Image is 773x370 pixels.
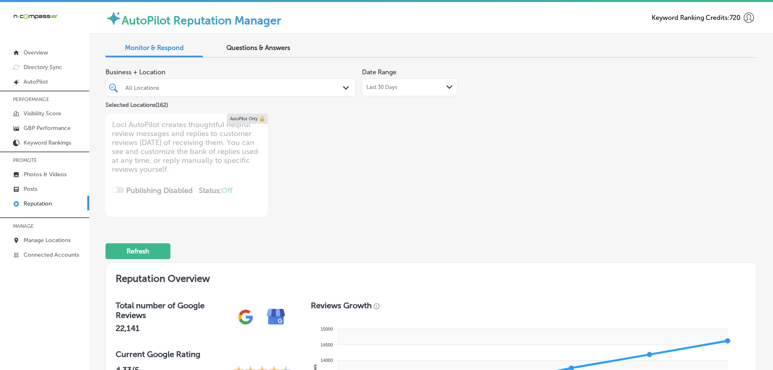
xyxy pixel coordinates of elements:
p: Posts [24,186,37,193]
h3: Reviews Growth [311,301,372,310]
button: Refresh [106,243,170,259]
span: Keyword Ranking Credits: 720 [652,14,741,22]
p: Directory Sync [24,64,62,71]
span: Business + Location [106,68,355,76]
p: Selected Locations ( 162 ) [106,98,168,108]
p: Connected Accounts [24,251,79,258]
p: GBP Performance [24,125,71,132]
tspan: 14000 [321,358,333,363]
img: autopilot-icon [106,10,122,26]
p: Manage Locations [24,237,71,244]
p: Overview [24,49,48,56]
p: Photos & Videos [24,171,67,178]
img: 660ab0bf-5cc7-4cb8-ba1c-48b5ae0f18e60NCTV_CLogo_TV_Black_-500x88.png [13,13,58,20]
span: Questions & Answers [226,44,290,52]
p: Reputation [24,200,52,207]
img: gPZS+5FD6qPJAAAAABJRU5ErkJggg== [230,302,261,332]
p: Keyword Rankings [24,139,71,146]
h2: 22,141 [116,323,230,333]
label: AutoPilot Reputation Manager [122,14,281,27]
tspan: 14500 [321,342,333,347]
span: Last 30 Days [366,84,397,91]
h3: Current Google Rating [116,349,291,359]
h3: Total number of Google Reviews [116,301,230,320]
span: Monitor & Respond [125,44,184,52]
p: AutoPilot [24,78,48,85]
div: All Locations [125,84,344,91]
img: e7ababfa220611ac49bdb491a11684a6.png [261,302,291,332]
label: Date Range [362,68,396,76]
tspan: 15000 [321,327,333,331]
p: Visibility Score [24,110,61,117]
h2: Reputation Overview [106,263,756,291]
